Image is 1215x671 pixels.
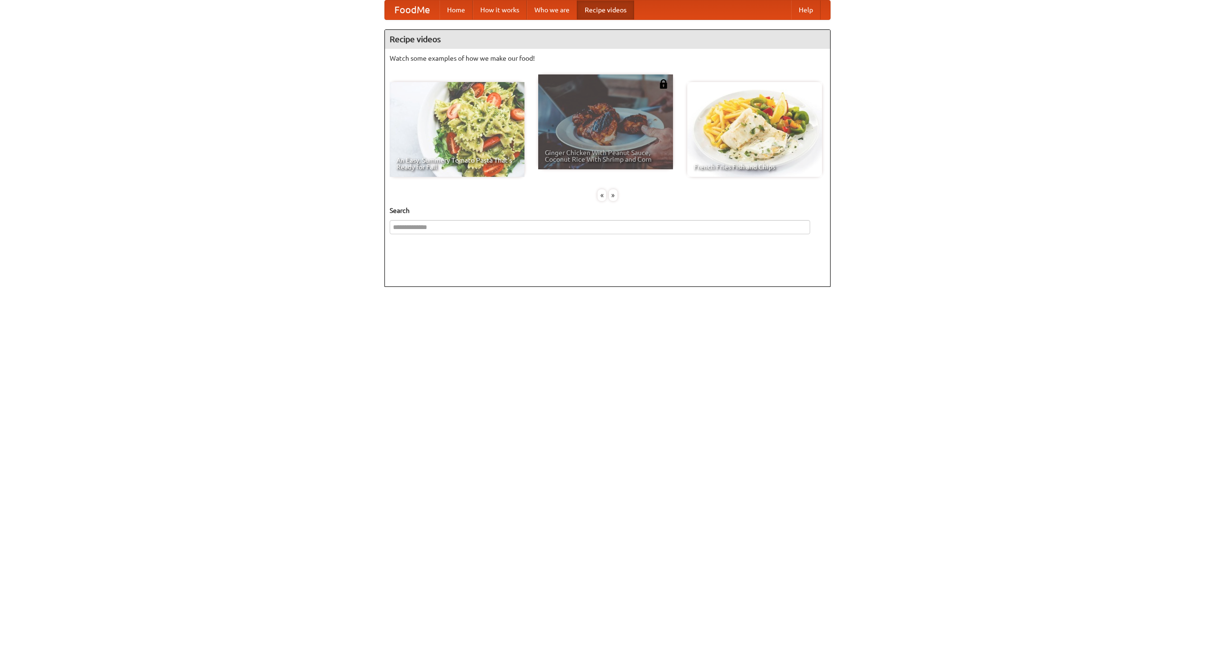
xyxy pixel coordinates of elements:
[791,0,821,19] a: Help
[439,0,473,19] a: Home
[385,0,439,19] a: FoodMe
[609,189,617,201] div: »
[527,0,577,19] a: Who we are
[396,157,518,170] span: An Easy, Summery Tomato Pasta That's Ready for Fall
[659,79,668,89] img: 483408.png
[390,206,825,215] h5: Search
[473,0,527,19] a: How it works
[687,82,822,177] a: French Fries Fish and Chips
[694,164,815,170] span: French Fries Fish and Chips
[390,54,825,63] p: Watch some examples of how we make our food!
[385,30,830,49] h4: Recipe videos
[577,0,634,19] a: Recipe videos
[598,189,606,201] div: «
[390,82,524,177] a: An Easy, Summery Tomato Pasta That's Ready for Fall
